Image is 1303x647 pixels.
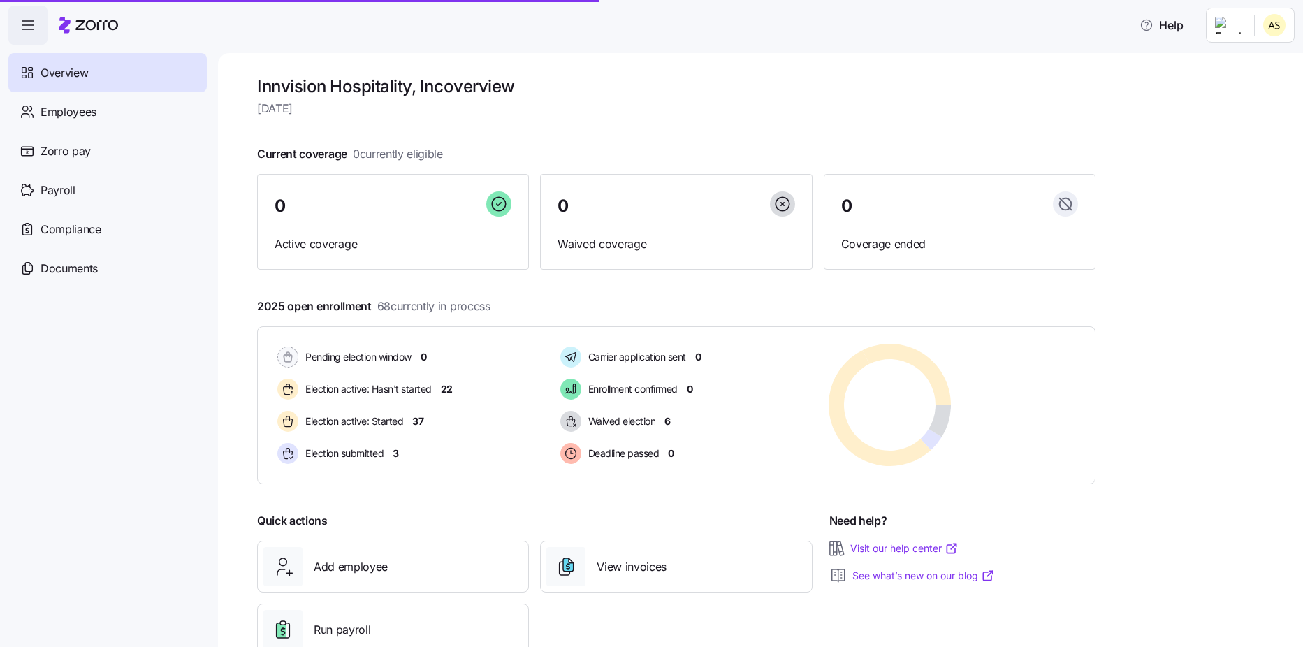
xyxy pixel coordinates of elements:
[314,621,370,639] span: Run payroll
[8,210,207,249] a: Compliance
[668,446,674,460] span: 0
[393,446,399,460] span: 3
[412,414,423,428] span: 37
[275,198,286,215] span: 0
[8,53,207,92] a: Overview
[41,221,101,238] span: Compliance
[1215,17,1243,34] img: Employer logo
[257,512,328,530] span: Quick actions
[257,298,490,315] span: 2025 open enrollment
[584,350,686,364] span: Carrier application sent
[8,249,207,288] a: Documents
[841,198,852,215] span: 0
[850,541,959,555] a: Visit our help center
[8,170,207,210] a: Payroll
[257,100,1095,117] span: [DATE]
[584,446,660,460] span: Deadline passed
[597,558,667,576] span: View invoices
[353,145,443,163] span: 0 currently eligible
[41,64,88,82] span: Overview
[584,382,678,396] span: Enrollment confirmed
[441,382,453,396] span: 22
[664,414,671,428] span: 6
[301,414,403,428] span: Election active: Started
[421,350,427,364] span: 0
[852,569,995,583] a: See what’s new on our blog
[558,235,794,253] span: Waived coverage
[377,298,490,315] span: 68 currently in process
[584,414,656,428] span: Waived election
[41,260,98,277] span: Documents
[695,350,701,364] span: 0
[1263,14,1286,36] img: 25966653fc60c1c706604e5d62ac2791
[301,350,412,364] span: Pending election window
[314,558,388,576] span: Add employee
[257,145,443,163] span: Current coverage
[275,235,511,253] span: Active coverage
[8,92,207,131] a: Employees
[841,235,1078,253] span: Coverage ended
[41,182,75,199] span: Payroll
[301,382,432,396] span: Election active: Hasn't started
[1140,17,1184,34] span: Help
[687,382,693,396] span: 0
[257,75,1095,97] h1: Innvision Hospitality, Inc overview
[829,512,887,530] span: Need help?
[301,446,384,460] span: Election submitted
[1128,11,1195,39] button: Help
[41,103,96,121] span: Employees
[41,143,91,160] span: Zorro pay
[558,198,569,215] span: 0
[8,131,207,170] a: Zorro pay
